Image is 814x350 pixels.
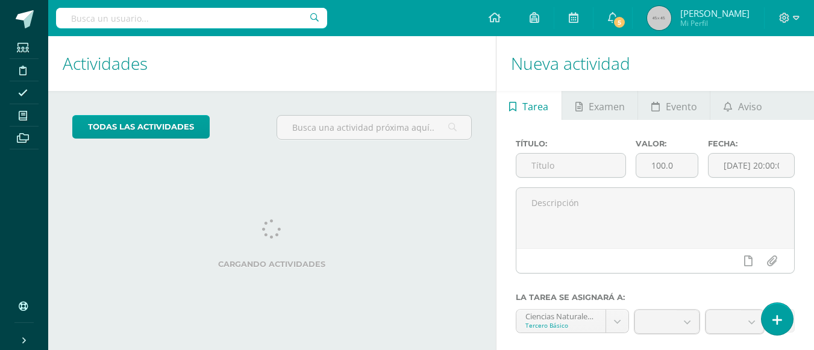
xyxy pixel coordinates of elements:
input: Título [516,154,626,177]
label: Fecha: [708,139,795,148]
div: Tercero Básico [525,321,596,330]
h1: Nueva actividad [511,36,800,91]
a: Evento [638,91,710,120]
label: La tarea se asignará a: [516,293,795,302]
a: Aviso [710,91,775,120]
input: Fecha de entrega [709,154,794,177]
a: Examen [562,91,637,120]
img: 45x45 [647,6,671,30]
a: Ciencias Naturales (Física Fundamental) 'C'Tercero Básico [516,310,628,333]
input: Busca una actividad próxima aquí... [277,116,471,139]
span: 5 [613,16,626,29]
a: Tarea [496,91,562,120]
span: Mi Perfil [680,18,750,28]
h1: Actividades [63,36,481,91]
input: Puntos máximos [636,154,698,177]
a: todas las Actividades [72,115,210,139]
span: Tarea [522,92,548,121]
div: Ciencias Naturales (Física Fundamental) 'C' [525,310,596,321]
span: Examen [589,92,625,121]
input: Busca un usuario... [56,8,327,28]
label: Cargando actividades [72,260,472,269]
label: Título: [516,139,627,148]
label: Valor: [636,139,698,148]
span: Aviso [738,92,762,121]
span: [PERSON_NAME] [680,7,750,19]
span: Evento [666,92,697,121]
